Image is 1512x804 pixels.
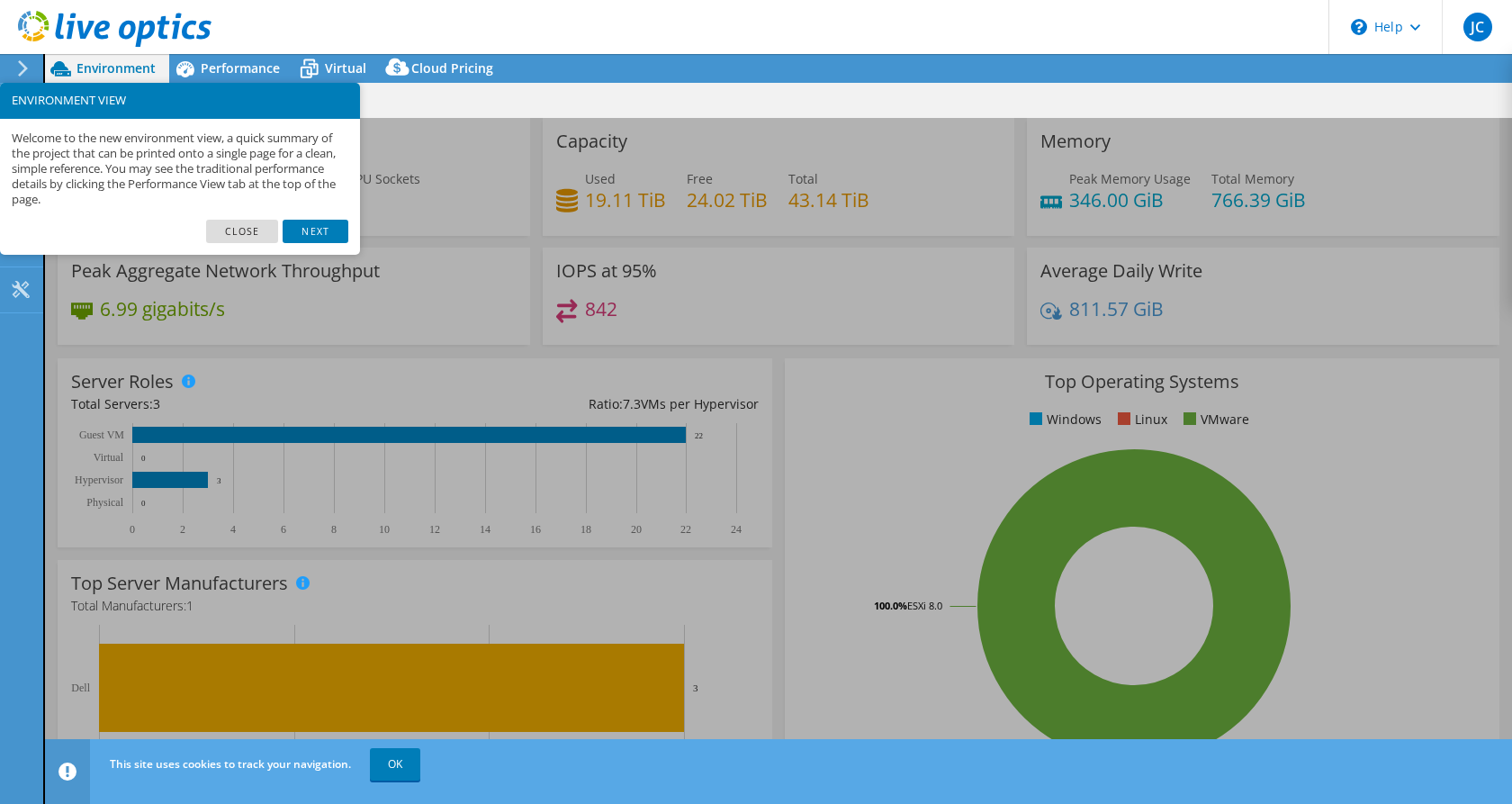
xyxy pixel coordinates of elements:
span: This site uses cookies to track your navigation. [110,756,351,772]
p: Welcome to the new environment view, a quick summary of the project that can be printed onto a si... [12,131,348,208]
span: Environment [76,59,156,77]
a: Close [206,220,279,243]
h3: ENVIRONMENT VIEW [12,95,348,106]
svg: \n [1351,19,1367,35]
span: Virtual [325,59,366,77]
span: Cloud Pricing [411,59,493,77]
a: Next [283,220,347,243]
span: JC [1463,13,1492,41]
span: Performance [201,59,280,77]
a: OK [370,748,420,781]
